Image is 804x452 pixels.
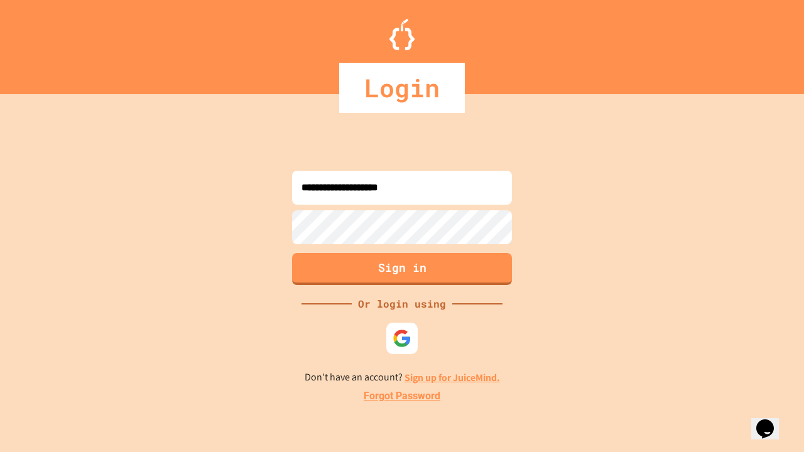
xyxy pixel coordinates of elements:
div: Or login using [352,296,452,311]
img: google-icon.svg [393,329,411,348]
p: Don't have an account? [305,370,500,385]
a: Sign up for JuiceMind. [405,371,500,384]
iframe: chat widget [700,347,791,401]
button: Sign in [292,253,512,285]
iframe: chat widget [751,402,791,439]
div: Login [339,63,465,113]
img: Logo.svg [389,19,415,50]
a: Forgot Password [364,389,440,404]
